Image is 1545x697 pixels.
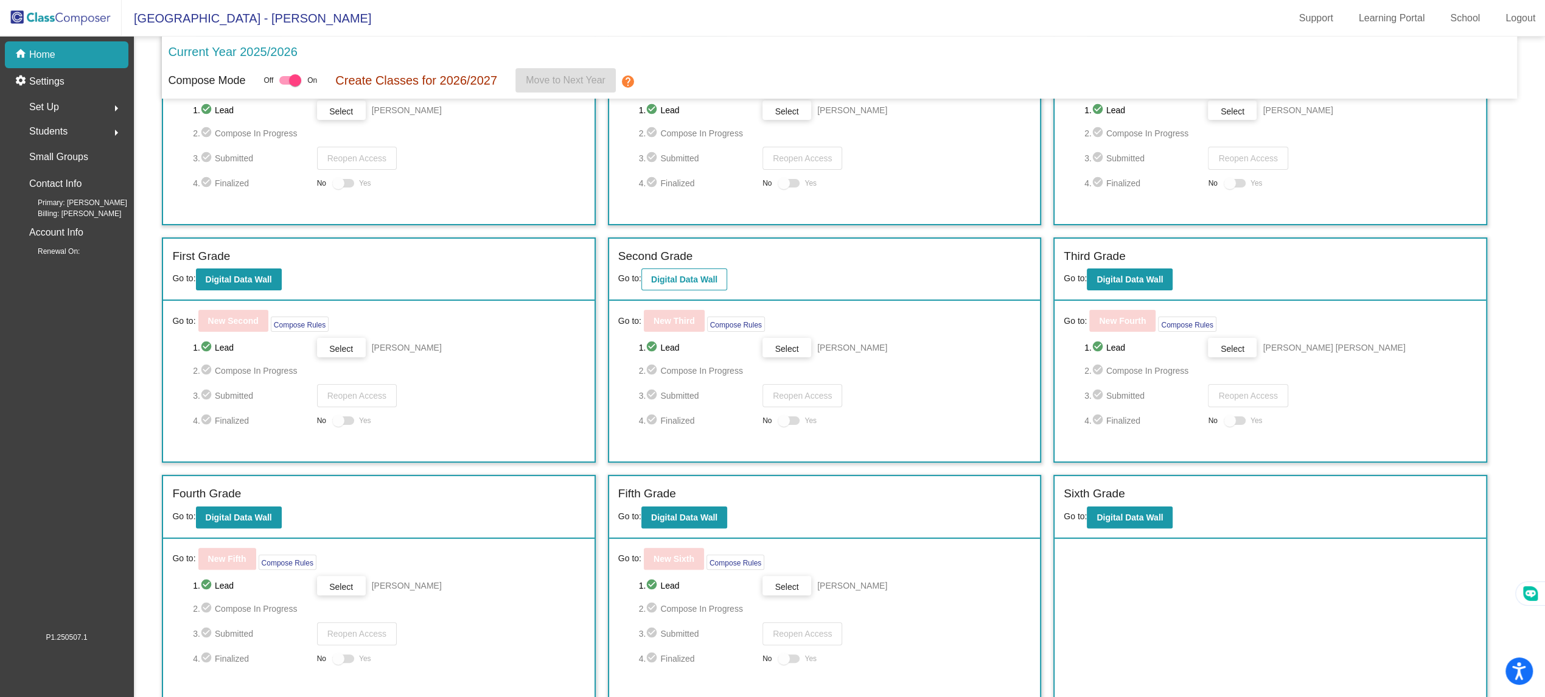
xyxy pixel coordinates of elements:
span: Select [329,107,353,116]
span: 3. Submitted [639,626,756,641]
button: Select [317,100,366,120]
span: 4. Finalized [193,176,310,191]
span: Reopen Access [1218,153,1277,163]
a: School [1440,9,1490,28]
mat-icon: check_circle [200,151,215,166]
span: Renewal On: [18,246,80,257]
span: Yes [1250,176,1263,191]
span: No [317,653,326,664]
span: Off [263,75,273,86]
span: Go to: [618,273,641,283]
button: Digital Data Wall [1087,268,1173,290]
mat-icon: check_circle [1092,340,1106,355]
span: 1. Lead [193,340,310,355]
span: Primary: [PERSON_NAME] [18,197,127,208]
mat-icon: check_circle [646,363,660,378]
span: 2. Compose In Progress [1084,363,1476,378]
span: Move to Next Year [526,75,605,85]
b: New Sixth [654,554,694,564]
button: Reopen Access [317,384,397,407]
span: Billing: [PERSON_NAME] [18,208,121,219]
span: 3. Submitted [639,388,756,403]
span: No [317,415,326,426]
button: Compose Rules [271,317,329,332]
p: Current Year 2025/2026 [168,43,297,61]
b: Digital Data Wall [206,275,272,284]
p: Create Classes for 2026/2027 [335,71,497,89]
span: Reopen Access [1218,391,1277,401]
span: Reopen Access [327,629,386,639]
span: Go to: [1064,273,1087,283]
span: 1. Lead [639,340,756,355]
button: New Fourth [1089,310,1156,332]
mat-icon: check_circle [646,578,660,593]
span: Reopen Access [773,629,832,639]
button: Reopen Access [1208,384,1288,407]
span: Yes [804,651,817,666]
span: No [1208,178,1217,189]
span: 4. Finalized [193,413,310,428]
mat-icon: check_circle [1092,176,1106,191]
mat-icon: check_circle [646,413,660,428]
span: 4. Finalized [1084,176,1202,191]
span: 1. Lead [639,578,756,593]
span: 3. Submitted [193,151,310,166]
span: 4. Finalized [1084,413,1202,428]
span: Go to: [172,552,195,565]
span: Yes [359,651,371,666]
span: 1. Lead [639,103,756,117]
mat-icon: check_circle [646,651,660,666]
p: Account Info [29,224,83,241]
span: Go to: [618,315,641,327]
label: First Grade [172,248,230,265]
p: Home [29,47,55,62]
button: Digital Data Wall [196,268,282,290]
mat-icon: arrow_right [109,125,124,140]
button: Reopen Access [317,147,397,170]
button: New Second [198,310,268,332]
span: 3. Submitted [1084,388,1202,403]
span: Students [29,123,68,140]
span: 1. Lead [193,578,310,593]
mat-icon: check_circle [200,340,215,355]
span: 2. Compose In Progress [193,601,585,616]
button: Select [762,100,811,120]
span: 3. Submitted [193,388,310,403]
button: New Third [644,310,705,332]
span: [PERSON_NAME] [1263,104,1333,116]
span: 3. Submitted [193,626,310,641]
span: Reopen Access [327,391,386,401]
span: 3. Submitted [639,151,756,166]
mat-icon: check_circle [1092,388,1106,403]
p: Contact Info [29,175,82,192]
mat-icon: home [15,47,29,62]
span: 2. Compose In Progress [639,601,1031,616]
button: Reopen Access [1208,147,1288,170]
span: Select [329,344,353,354]
mat-icon: check_circle [200,176,215,191]
span: No [762,653,772,664]
mat-icon: check_circle [200,651,215,666]
span: [PERSON_NAME] [372,104,442,116]
label: Third Grade [1064,248,1125,265]
span: Yes [359,413,371,428]
span: 2. Compose In Progress [1084,126,1476,141]
span: No [762,178,772,189]
p: Settings [29,74,65,89]
mat-icon: check_circle [200,578,215,593]
mat-icon: check_circle [200,413,215,428]
b: New Fifth [208,554,246,564]
b: New Fourth [1099,316,1146,326]
mat-icon: check_circle [200,103,215,117]
span: 1. Lead [1084,103,1202,117]
span: 4. Finalized [193,651,310,666]
span: 2. Compose In Progress [193,126,585,141]
span: Select [775,582,799,592]
mat-icon: check_circle [1092,363,1106,378]
mat-icon: check_circle [646,126,660,141]
span: [PERSON_NAME] [817,341,887,354]
span: [GEOGRAPHIC_DATA] - [PERSON_NAME] [122,9,371,28]
b: New Second [208,316,259,326]
span: 1. Lead [193,103,310,117]
mat-icon: check_circle [200,388,215,403]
